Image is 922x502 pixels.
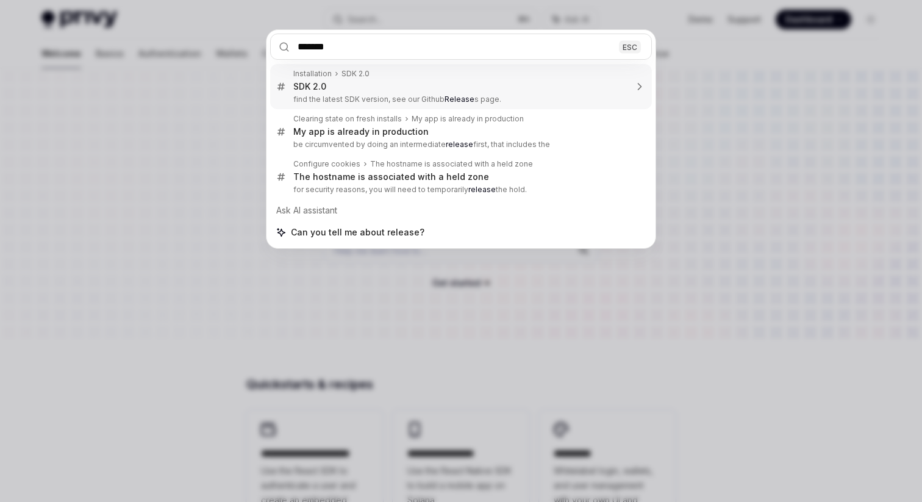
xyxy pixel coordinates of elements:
[293,95,626,104] p: find the latest SDK version, see our Github s page.
[468,185,496,194] b: release
[293,126,429,137] div: My app is already in production
[293,81,326,92] div: SDK 2.0
[446,140,473,149] b: release
[293,185,626,195] p: for security reasons, you will need to temporarily the hold.
[270,199,652,221] div: Ask AI assistant
[293,114,402,124] div: Clearing state on fresh installs
[412,114,524,124] div: My app is already in production
[293,171,489,182] div: The hostname is associated with a held zone
[445,95,474,104] b: Release
[293,140,626,149] p: be circumvented by doing an intermediate first, that includes the
[370,159,533,169] div: The hostname is associated with a held zone
[293,69,332,79] div: Installation
[293,159,360,169] div: Configure cookies
[341,69,370,79] div: SDK 2.0
[291,226,424,238] span: Can you tell me about release?
[619,40,641,53] div: ESC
